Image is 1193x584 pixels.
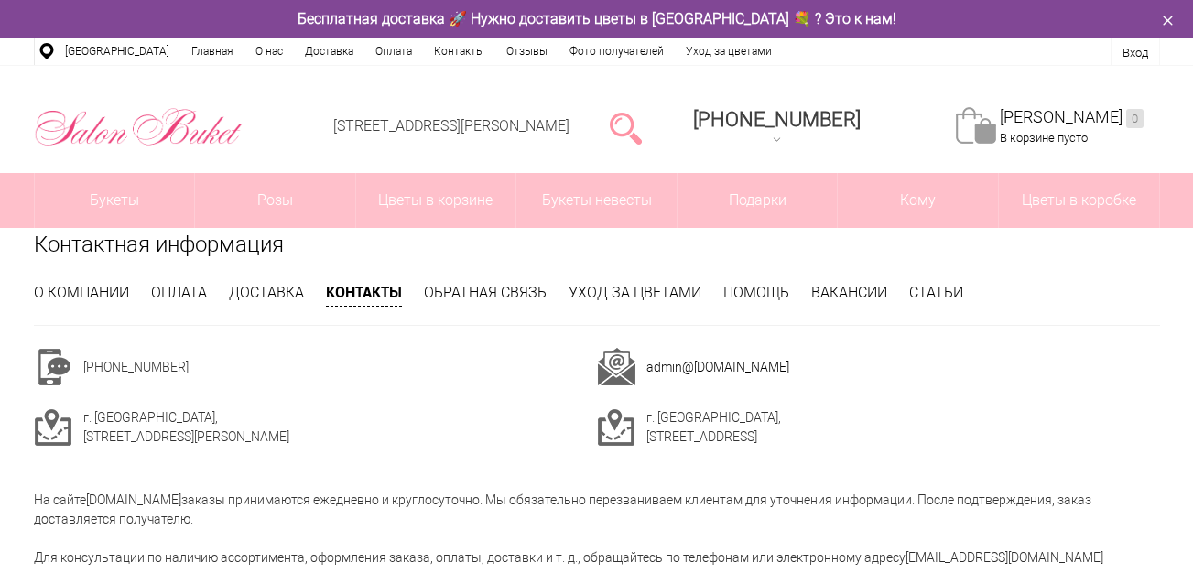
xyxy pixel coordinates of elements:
[1126,109,1144,128] ins: 0
[34,103,244,151] img: Цветы Нижний Новгород
[333,117,569,135] a: [STREET_ADDRESS][PERSON_NAME]
[356,173,516,228] a: Цветы в корзине
[1123,46,1148,59] a: Вход
[34,284,129,301] a: О компании
[34,408,72,447] img: cont3.png
[811,284,887,301] a: Вакансии
[424,284,547,301] a: Обратная связь
[909,284,963,301] a: Статьи
[646,408,1160,447] td: г. [GEOGRAPHIC_DATA], [STREET_ADDRESS]
[675,38,783,65] a: Уход за цветами
[20,9,1174,28] div: Бесплатная доставка 🚀 Нужно доставить цветы в [GEOGRAPHIC_DATA] 💐 ? Это к нам!
[54,38,180,65] a: [GEOGRAPHIC_DATA]
[326,282,402,307] a: Контакты
[906,550,1103,565] a: [EMAIL_ADDRESS][DOMAIN_NAME]
[682,360,789,374] a: @[DOMAIN_NAME]
[495,38,559,65] a: Отзывы
[83,348,597,386] td: [PHONE_NUMBER]
[86,492,181,507] a: [DOMAIN_NAME]
[35,173,195,228] a: Букеты
[151,284,207,301] a: Оплата
[646,360,682,374] a: admin
[195,173,355,228] a: Розы
[294,38,364,65] a: Доставка
[723,284,789,301] a: Помощь
[569,284,701,301] a: Уход за цветами
[423,38,495,65] a: Контакты
[34,228,1160,261] h1: Контактная информация
[34,348,72,386] img: cont1.png
[597,348,635,386] img: cont2.png
[597,408,635,447] img: cont3.png
[682,102,872,154] a: [PHONE_NUMBER]
[999,173,1159,228] a: Цветы в коробке
[693,108,861,131] div: [PHONE_NUMBER]
[244,38,294,65] a: О нас
[1000,131,1088,145] span: В корзине пусто
[180,38,244,65] a: Главная
[678,173,838,228] a: Подарки
[364,38,423,65] a: Оплата
[229,284,304,301] a: Доставка
[1000,107,1144,128] a: [PERSON_NAME]
[838,173,998,228] span: Кому
[516,173,677,228] a: Букеты невесты
[83,408,597,447] td: г. [GEOGRAPHIC_DATA], [STREET_ADDRESS][PERSON_NAME]
[559,38,675,65] a: Фото получателей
